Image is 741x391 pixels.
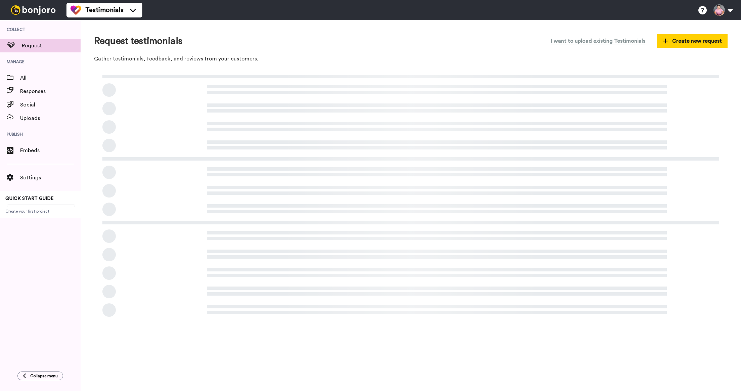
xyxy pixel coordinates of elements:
span: Request [22,42,81,50]
span: Create new request [663,37,722,45]
span: Create your first project [5,209,75,214]
button: I want to upload existing Testimonials [546,34,650,48]
span: Responses [20,87,81,95]
h1: Request testimonials [94,36,182,46]
span: Settings [20,174,81,182]
span: Social [20,101,81,109]
img: tm-color.svg [71,5,81,15]
span: QUICK START GUIDE [5,196,54,201]
p: Gather testimonials, feedback, and reviews from your customers. [94,55,728,63]
span: Embeds [20,146,81,155]
span: I want to upload existing Testimonials [551,37,645,45]
span: Uploads [20,114,81,122]
span: All [20,74,81,82]
button: Collapse menu [17,372,63,380]
span: Collapse menu [30,373,58,379]
img: bj-logo-header-white.svg [8,5,58,15]
button: Create new request [657,34,728,48]
span: Testimonials [85,5,124,15]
